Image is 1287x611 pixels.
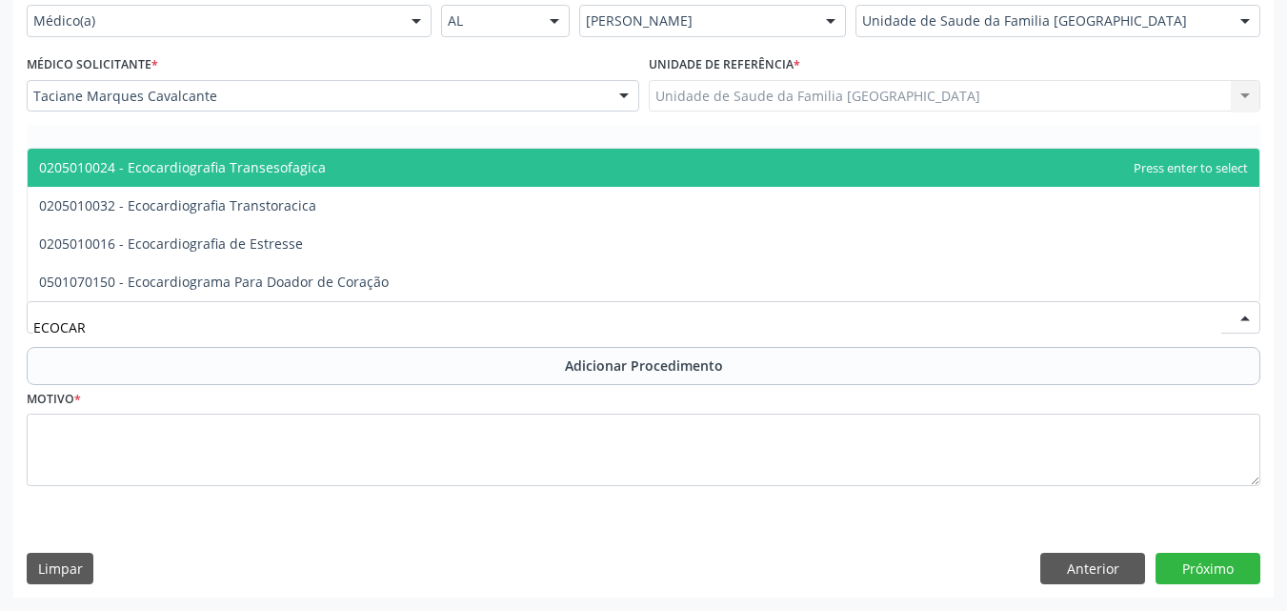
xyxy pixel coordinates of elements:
[39,234,303,253] span: 0205010016 - Ecocardiografia de Estresse
[649,51,800,80] label: Unidade de referência
[39,273,389,291] span: 0501070150 - Ecocardiograma Para Doador de Coração
[862,11,1221,31] span: Unidade de Saude da Familia [GEOGRAPHIC_DATA]
[565,356,723,376] span: Adicionar Procedimento
[27,51,158,80] label: Médico Solicitante
[33,11,392,31] span: Médico(a)
[39,158,326,176] span: 0205010024 - Ecocardiografia Transesofagica
[33,87,600,106] span: Taciane Marques Cavalcante
[448,11,531,31] span: AL
[27,385,81,415] label: Motivo
[27,347,1260,385] button: Adicionar Procedimento
[1040,553,1145,585] button: Anterior
[586,11,807,31] span: [PERSON_NAME]
[39,196,316,214] span: 0205010032 - Ecocardiografia Transtoracica
[1156,553,1260,585] button: Próximo
[33,308,1221,346] input: Buscar por procedimento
